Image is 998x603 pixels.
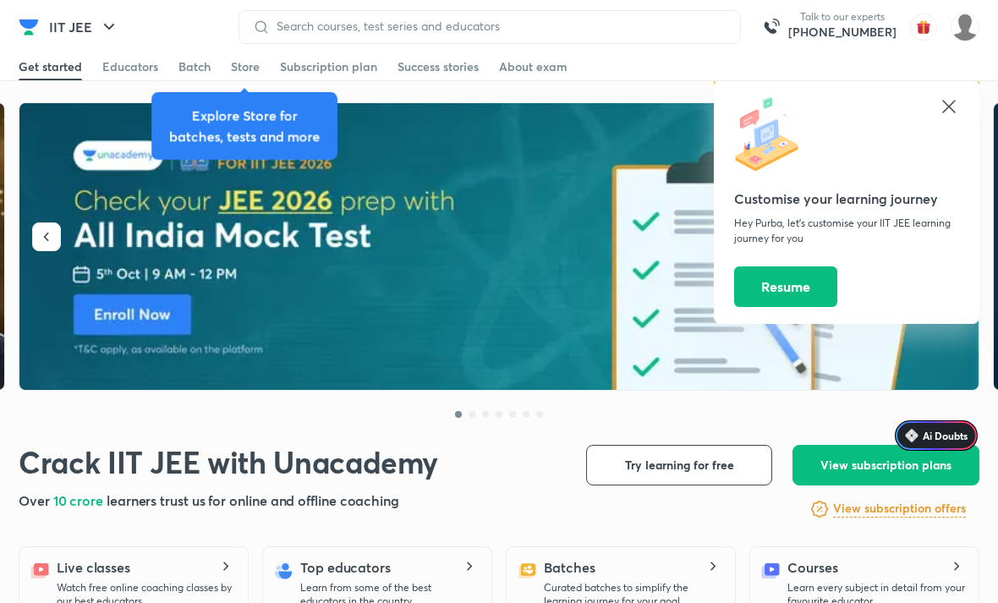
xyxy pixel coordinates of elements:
[734,216,959,246] p: Hey Purba, let’s customise your IIT JEE learning journey for you
[280,53,377,80] a: Subscription plan
[300,557,391,578] h5: Top educators
[586,445,772,485] button: Try learning for free
[895,420,978,451] a: Ai Doubts
[788,24,897,41] a: [PHONE_NUMBER]
[102,58,158,75] div: Educators
[19,58,82,75] div: Get started
[19,445,438,480] h1: Crack IIT JEE with Unacademy
[625,457,734,474] span: Try learning for free
[734,96,810,173] img: icon
[910,14,937,41] img: avatar
[787,557,837,578] h5: Courses
[499,58,568,75] div: About exam
[754,10,788,44] img: call-us
[53,491,107,509] span: 10 crore
[398,58,479,75] div: Success stories
[905,429,918,442] img: Icon
[107,491,399,509] span: learners trust us for online and offline coaching
[792,445,979,485] button: View subscription plans
[788,10,897,24] p: Talk to our experts
[39,10,129,44] button: IIT JEE
[102,53,158,80] a: Educators
[178,58,211,75] div: Batch
[833,499,966,519] a: View subscription offers
[734,189,959,209] h5: Customise your learning journey
[544,557,595,578] h5: Batches
[398,53,479,80] a: Success stories
[499,53,568,80] a: About exam
[231,58,260,75] div: Store
[951,13,979,41] img: Purba paul
[165,106,324,146] div: Explore Store for batches, tests and more
[19,17,39,37] img: Company Logo
[734,266,837,307] button: Resume
[19,53,82,80] a: Get started
[57,557,130,578] h5: Live classes
[270,19,727,33] input: Search courses, test series and educators
[19,491,53,509] span: Over
[820,457,951,474] span: View subscription plans
[178,53,211,80] a: Batch
[231,53,260,80] a: Store
[923,429,968,442] span: Ai Doubts
[833,500,966,518] h6: View subscription offers
[280,58,377,75] div: Subscription plan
